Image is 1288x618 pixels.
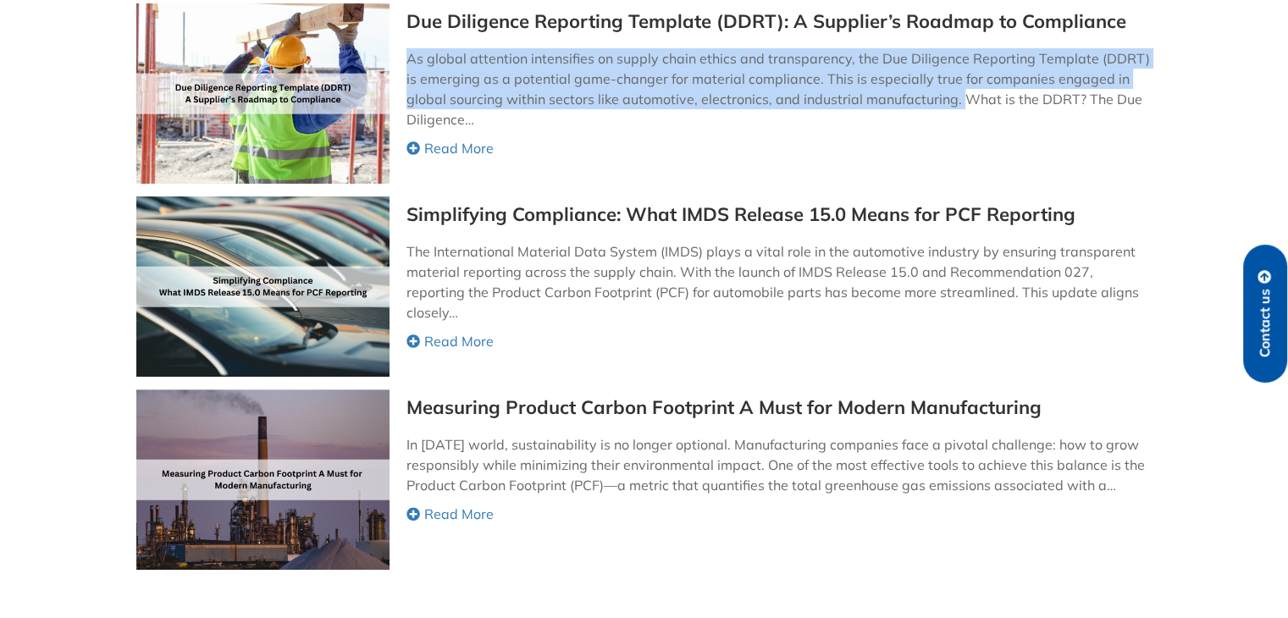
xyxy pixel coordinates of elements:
[424,331,494,351] span: Read More
[1243,245,1287,383] a: Contact us
[406,331,1151,351] a: Read More
[406,504,1151,524] a: Read More
[424,504,494,524] span: Read More
[406,434,1151,495] p: In [DATE] world, sustainability is no longer optional. Manufacturing companies face a pivotal cha...
[406,398,1042,417] a: Measuring Product Carbon Footprint A Must for Modern Manufacturing
[406,205,1075,224] a: Simplifying Compliance: What IMDS Release 15.0 Means for PCF Reporting
[1258,289,1273,357] span: Contact us
[424,138,494,158] span: Read More
[406,12,1126,31] a: Due Diligence Reporting Template (DDRT): A Supplier’s Roadmap to Compliance
[406,138,1151,158] a: Read More
[406,241,1151,323] p: The International Material Data System (IMDS) plays a vital role in the automotive industry by en...
[406,48,1151,130] p: As global attention intensifies on supply chain ethics and transparency, the Due Diligence Report...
